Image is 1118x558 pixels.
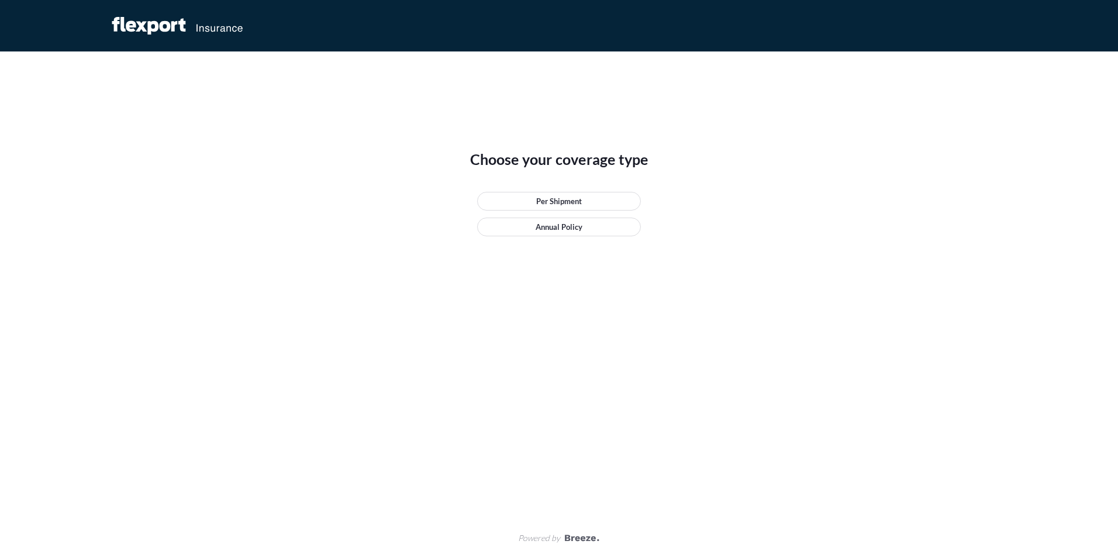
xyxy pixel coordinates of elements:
span: Choose your coverage type [470,150,648,168]
p: Per Shipment [536,195,582,207]
a: Annual Policy [477,218,641,236]
p: Annual Policy [536,221,582,233]
a: Per Shipment [477,192,641,211]
span: Powered by [518,532,560,544]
